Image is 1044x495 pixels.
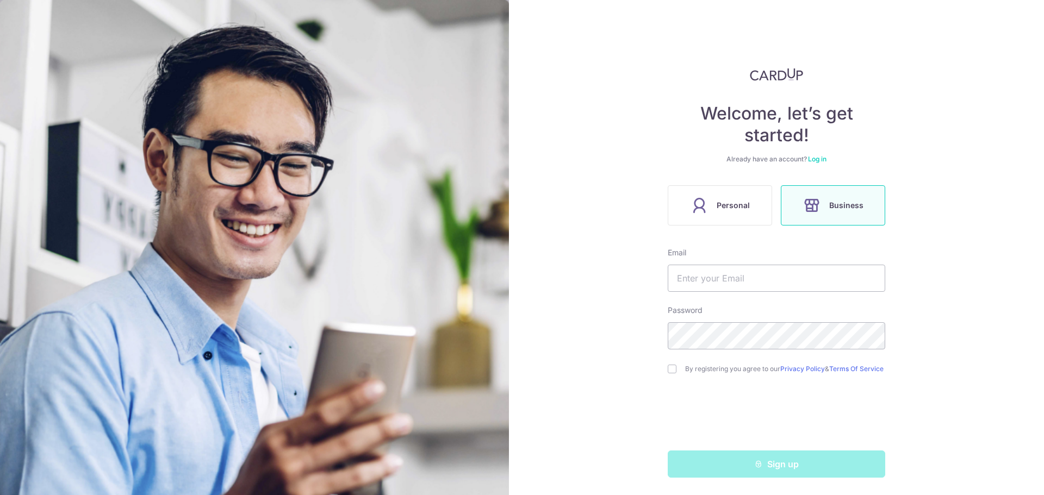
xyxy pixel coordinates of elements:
[750,68,803,81] img: CardUp Logo
[668,305,703,316] label: Password
[668,247,686,258] label: Email
[829,199,863,212] span: Business
[668,265,885,292] input: Enter your Email
[668,155,885,164] div: Already have an account?
[829,365,884,373] a: Terms Of Service
[717,199,750,212] span: Personal
[668,103,885,146] h4: Welcome, let’s get started!
[694,395,859,437] iframe: reCAPTCHA
[808,155,826,163] a: Log in
[663,185,776,225] a: Personal
[776,185,890,225] a: Business
[780,365,825,373] a: Privacy Policy
[685,365,885,373] label: By registering you agree to our &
